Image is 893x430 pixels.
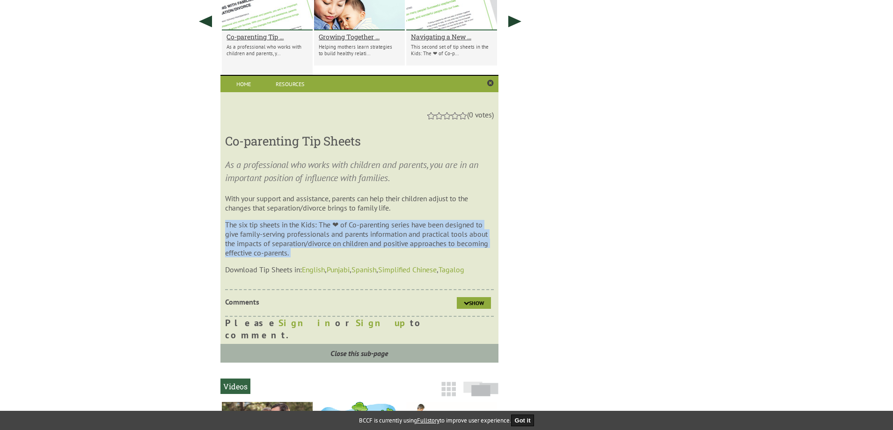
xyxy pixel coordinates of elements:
[225,317,493,341] div: Please or to comment.
[225,220,493,257] p: The six tip sheets in the Kids: The ❤ of Co-parenting series have been designed to give family-se...
[227,44,308,57] p: As a professional who works with children and parents, y...
[267,76,313,92] a: Resources
[443,112,451,119] a: 3
[225,297,358,306] p: Comments
[319,44,400,57] p: Helping mothers learn strategies to build healthy relati...
[225,265,493,274] p: Download Tip Sheets in: , , , ,
[225,194,493,212] p: With your support and assistance, parents can help their children adjust to the changes that sepa...
[439,265,464,274] a: Tagalog
[227,32,308,41] a: Co-parenting Tip ...
[511,415,534,426] button: Got it
[319,32,400,41] a: Growing Together ...
[441,382,456,396] img: grid-icon.png
[225,133,493,149] h3: Co-parenting Tip Sheets
[463,381,498,396] img: slide-icon.png
[330,349,388,358] i: Close this sub-page
[378,265,437,274] a: Simplified Chinese
[435,112,443,119] a: 2
[427,112,435,119] a: 1
[417,416,439,424] a: Fullstory
[278,317,335,329] a: Sign in
[467,110,494,119] span: (0 votes)
[411,32,492,41] a: Navigating a New ...
[461,386,501,401] a: Slide View
[356,317,410,329] a: Sign up
[411,44,492,57] p: This second set of tip sheets in the Kids: The ❤ of Co-p...
[351,265,376,274] a: Spanish
[220,344,498,363] a: Close this sub-page
[439,386,459,401] a: Grid View
[225,158,493,184] p: As a professional who works with children and parents, you are in an important position of influe...
[459,112,467,119] a: 5
[220,76,267,92] a: Home
[220,379,250,394] h2: Videos
[469,299,484,306] span: Show
[451,112,459,119] a: 4
[487,80,494,87] a: Close
[457,297,491,309] a: Show
[327,265,350,274] a: Punjabi
[302,265,325,274] a: English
